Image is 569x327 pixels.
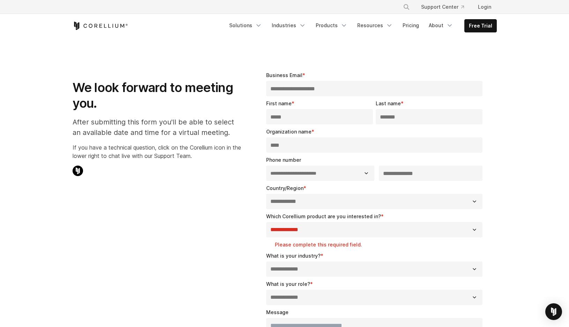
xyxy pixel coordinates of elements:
img: Corellium Chat Icon [73,166,83,176]
a: Pricing [398,19,423,32]
a: About [425,19,457,32]
a: Resources [353,19,397,32]
span: What is your industry? [266,253,321,259]
span: Message [266,309,289,315]
label: Please complete this required field. [275,241,486,248]
h1: We look forward to meeting you. [73,80,241,111]
p: After submitting this form you'll be able to select an available date and time for a virtual meet... [73,117,241,138]
span: Business Email [266,72,302,78]
span: Last name [376,100,401,106]
span: First name [266,100,292,106]
span: Phone number [266,157,301,163]
div: Navigation Menu [225,19,497,32]
span: Organization name [266,129,312,135]
a: Industries [268,19,310,32]
a: Corellium Home [73,22,128,30]
div: Navigation Menu [395,1,497,13]
a: Products [312,19,352,32]
span: Which Corellium product are you interested in? [266,213,381,219]
div: Open Intercom Messenger [545,303,562,320]
p: If you have a technical question, click on the Corellium icon in the lower right to chat live wit... [73,143,241,160]
a: Login [472,1,497,13]
a: Free Trial [465,20,496,32]
a: Support Center [415,1,470,13]
button: Search [400,1,413,13]
span: Country/Region [266,185,304,191]
span: What is your role? [266,281,310,287]
a: Solutions [225,19,266,32]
